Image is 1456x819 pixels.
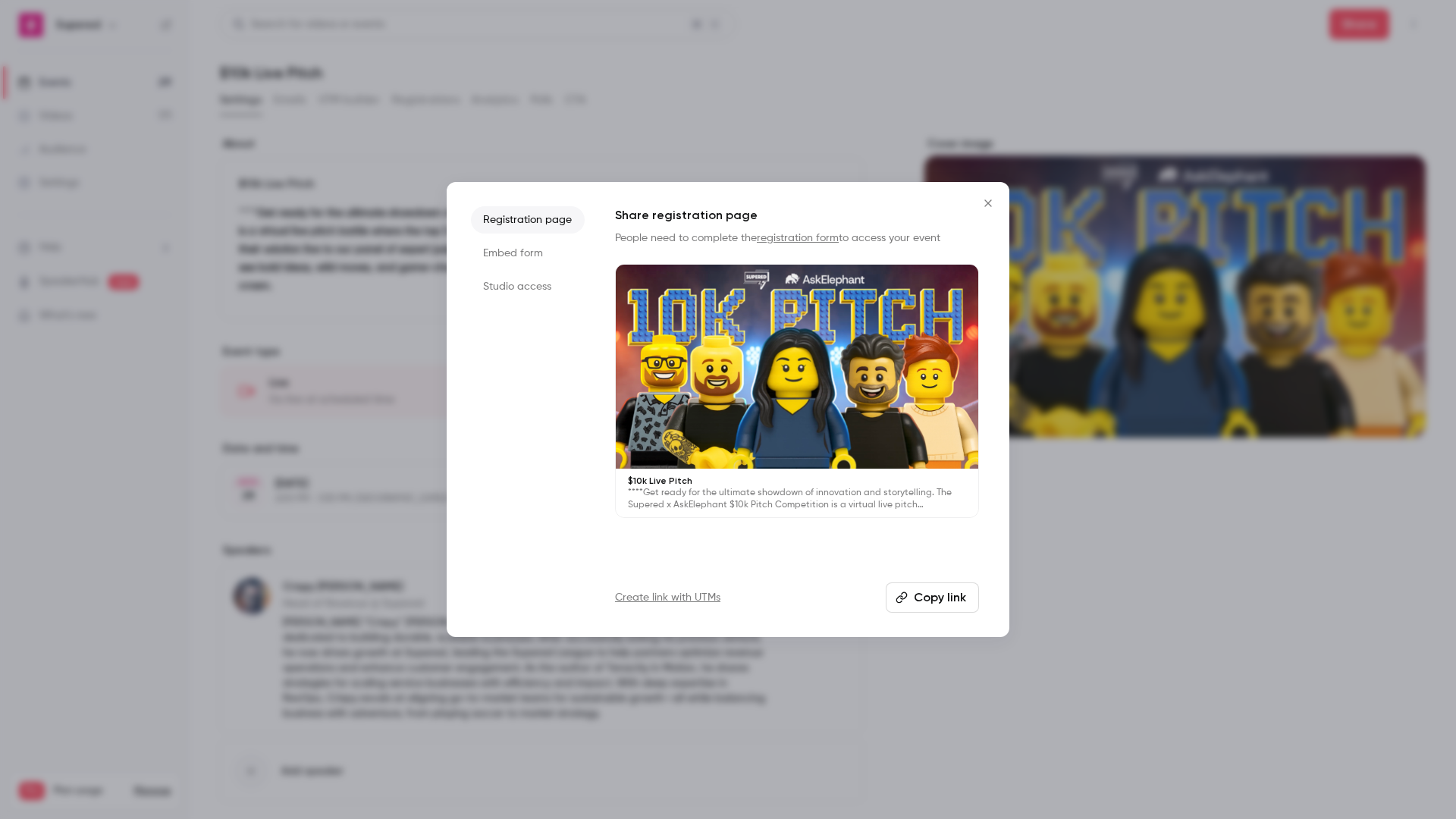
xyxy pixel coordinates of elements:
[615,264,979,518] a: $10k Live Pitch** **Get ready for the ultimate showdown of innovation and storytelling. The Super...
[615,206,979,224] h1: Share registration page
[471,240,585,267] li: Embed form
[615,231,979,246] p: People need to complete the to access your event
[471,206,585,234] li: Registration page
[628,487,966,511] p: **﻿**Get ready for the ultimate showdown of innovation and storytelling. The Supered x AskElephan...
[973,188,1003,218] button: Close
[615,590,720,605] a: Create link with UTMs
[628,475,966,487] p: $10k Live Pitch
[471,273,585,300] li: Studio access
[757,233,839,243] a: registration form
[886,582,979,613] button: Copy link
